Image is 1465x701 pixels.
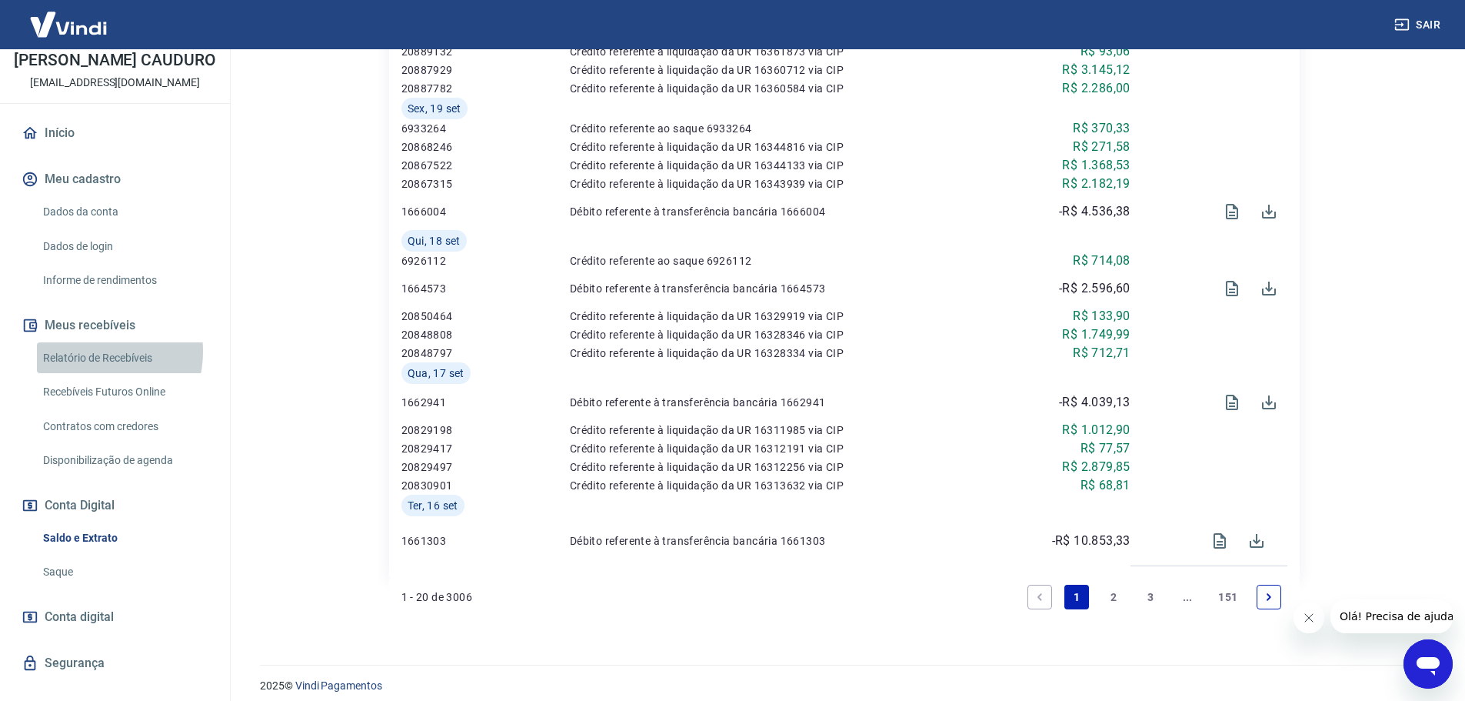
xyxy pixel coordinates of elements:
[1027,585,1052,609] a: Previous page
[401,327,512,342] p: 20848808
[401,533,512,549] p: 1661303
[570,281,1006,296] p: Débito referente à transferência bancária 1664573
[408,366,464,381] span: Qua, 17 set
[45,606,114,628] span: Conta digital
[570,158,1006,173] p: Crédito referente à liquidação da UR 16344133 via CIP
[570,81,1006,96] p: Crédito referente à liquidação da UR 16360584 via CIP
[1073,252,1130,270] p: R$ 714,08
[570,139,1006,155] p: Crédito referente à liquidação da UR 16344816 via CIP
[18,600,211,634] a: Conta digital
[570,478,1006,493] p: Crédito referente à liquidação da UR 16313632 via CIP
[570,345,1006,361] p: Crédito referente à liquidação da UR 16328334 via CIP
[1059,279,1130,298] p: -R$ 2.596,60
[1080,42,1130,61] p: R$ 93,06
[570,395,1006,410] p: Débito referente à transferência bancária 1662941
[1062,458,1130,476] p: R$ 2.879,85
[37,411,211,442] a: Contratos com credores
[1059,393,1130,412] p: -R$ 4.039,13
[1062,61,1130,79] p: R$ 3.145,12
[570,533,1006,549] p: Débito referente à transferência bancária 1661303
[1073,344,1130,362] p: R$ 712,71
[401,345,512,361] p: 20848797
[570,253,1006,269] p: Crédito referente ao saque 6926112
[1175,585,1200,609] a: Jump forward
[295,679,382,692] a: Vindi Pagamentos
[570,121,1006,136] p: Crédito referente ao saque 6933264
[1403,639,1453,689] iframe: Botão para abrir a janela de mensagens
[37,265,211,296] a: Informe de rendimentos
[1064,585,1089,609] a: Page 1 is your current page
[570,62,1006,78] p: Crédito referente à liquidação da UR 16360712 via CIP
[37,522,211,554] a: Saldo e Extrato
[408,498,458,513] span: Ter, 16 set
[401,395,512,410] p: 1662941
[570,422,1006,438] p: Crédito referente à liquidação da UR 16311985 via CIP
[14,52,216,68] p: [PERSON_NAME] CAUDURO
[570,309,1006,324] p: Crédito referente à liquidação da UR 16329919 via CIP
[37,342,211,374] a: Relatório de Recebíveis
[1138,585,1163,609] a: Page 3
[1294,603,1324,633] iframe: Fechar mensagem
[401,81,512,96] p: 20887782
[18,646,211,680] a: Segurança
[9,11,129,23] span: Olá! Precisa de ajuda?
[37,556,211,588] a: Saque
[1059,202,1130,221] p: -R$ 4.536,38
[1250,384,1287,421] span: Download
[401,176,512,192] p: 20867315
[401,441,512,456] p: 20829417
[1080,476,1130,495] p: R$ 68,81
[401,422,512,438] p: 20829198
[30,75,200,91] p: [EMAIL_ADDRESS][DOMAIN_NAME]
[570,459,1006,475] p: Crédito referente à liquidação da UR 16312256 via CIP
[1212,585,1244,609] a: Page 151
[1201,522,1238,559] span: Visualizar
[1250,270,1287,307] span: Download
[1330,599,1453,633] iframe: Mensagem da empresa
[570,327,1006,342] p: Crédito referente à liquidação da UR 16328346 via CIP
[401,478,512,493] p: 20830901
[1062,325,1130,344] p: R$ 1.749,99
[37,376,211,408] a: Recebíveis Futuros Online
[1214,193,1250,230] span: Visualizar
[1214,270,1250,307] span: Visualizar
[1238,522,1275,559] span: Download
[1062,175,1130,193] p: R$ 2.182,19
[37,445,211,476] a: Disponibilização de agenda
[1214,384,1250,421] span: Visualizar
[1062,79,1130,98] p: R$ 2.286,00
[260,678,1428,694] p: 2025 ©
[1073,138,1130,156] p: R$ 271,58
[401,62,512,78] p: 20887929
[1250,193,1287,230] span: Download
[570,441,1006,456] p: Crédito referente à liquidação da UR 16312191 via CIP
[1073,307,1130,325] p: R$ 133,90
[18,489,211,522] button: Conta Digital
[401,309,512,324] p: 20850464
[37,231,211,262] a: Dados de login
[1101,585,1126,609] a: Page 2
[1062,156,1130,175] p: R$ 1.368,53
[1391,11,1447,39] button: Sair
[1073,119,1130,138] p: R$ 370,33
[401,121,512,136] p: 6933264
[570,176,1006,192] p: Crédito referente à liquidação da UR 16343939 via CIP
[408,233,461,249] span: Qui, 18 set
[401,459,512,475] p: 20829497
[401,44,512,59] p: 20889132
[18,1,118,48] img: Vindi
[401,204,512,219] p: 1666004
[1062,421,1130,439] p: R$ 1.012,90
[1257,585,1281,609] a: Next page
[570,44,1006,59] p: Crédito referente à liquidação da UR 16361873 via CIP
[401,139,512,155] p: 20868246
[401,281,512,296] p: 1664573
[18,162,211,196] button: Meu cadastro
[1021,579,1287,616] ul: Pagination
[401,158,512,173] p: 20867522
[401,589,473,605] p: 1 - 20 de 3006
[408,101,461,116] span: Sex, 19 set
[18,309,211,342] button: Meus recebíveis
[1052,532,1130,550] p: -R$ 10.853,33
[37,196,211,228] a: Dados da conta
